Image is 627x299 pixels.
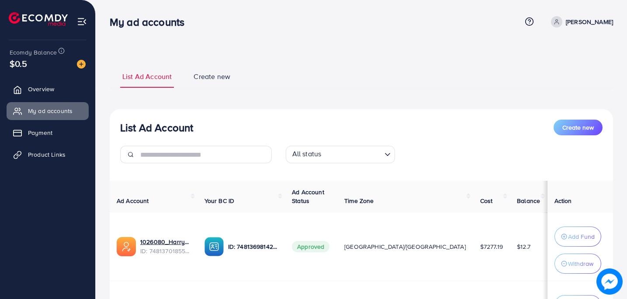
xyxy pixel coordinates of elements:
img: image [77,60,86,69]
span: $0.5 [10,57,28,70]
img: logo [9,12,68,26]
a: Overview [7,80,89,98]
p: Add Fund [568,231,595,242]
span: Cost [480,196,493,205]
h3: My ad accounts [110,16,191,28]
button: Add Fund [554,227,601,247]
span: $7277.19 [480,242,503,251]
button: Withdraw [554,254,601,274]
img: image [597,269,622,294]
span: Ad Account [117,196,149,205]
button: Create new [554,120,603,135]
span: ID: 7481370185598025729 [140,247,191,255]
span: My ad accounts [28,107,73,115]
a: Payment [7,124,89,141]
p: [PERSON_NAME] [566,17,613,27]
span: Overview [28,85,54,93]
span: [GEOGRAPHIC_DATA]/[GEOGRAPHIC_DATA] [344,242,466,251]
p: ID: 7481369814251044881 [228,241,278,252]
span: List Ad Account [122,72,172,82]
span: All status [291,147,323,161]
span: Your BC ID [204,196,235,205]
h3: List Ad Account [120,121,193,134]
span: Create new [194,72,230,82]
span: Action [554,196,572,205]
img: ic-ads-acc.e4c84228.svg [117,237,136,256]
span: Approved [292,241,329,252]
a: 1026080_Harrys Store_1741892246211 [140,237,191,246]
p: Withdraw [568,258,593,269]
span: Payment [28,128,52,137]
span: Create new [562,123,594,132]
span: Ecomdy Balance [10,48,57,57]
span: $12.7 [517,242,530,251]
span: Time Zone [344,196,374,205]
span: Product Links [28,150,66,159]
input: Search for option [324,148,381,161]
span: Balance [517,196,540,205]
div: Search for option [286,146,395,163]
a: Product Links [7,146,89,163]
a: [PERSON_NAME] [547,16,613,27]
a: My ad accounts [7,102,89,120]
div: <span class='underline'>1026080_Harrys Store_1741892246211</span></br>7481370185598025729 [140,237,191,255]
span: Ad Account Status [292,188,324,205]
img: ic-ba-acc.ded83a64.svg [204,237,224,256]
img: menu [77,17,87,27]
